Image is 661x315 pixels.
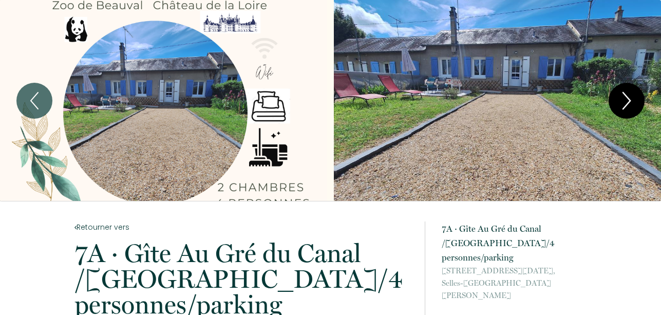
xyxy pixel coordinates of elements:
[609,83,645,119] button: Next
[442,221,587,265] p: 7A · Gîte Au Gré du Canal /[GEOGRAPHIC_DATA]/4 personnes/parking
[442,265,587,302] p: Selles-[GEOGRAPHIC_DATA][PERSON_NAME]
[16,83,52,119] button: Previous
[442,265,587,277] span: [STREET_ADDRESS][DATE],
[74,221,411,233] a: Retourner vers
